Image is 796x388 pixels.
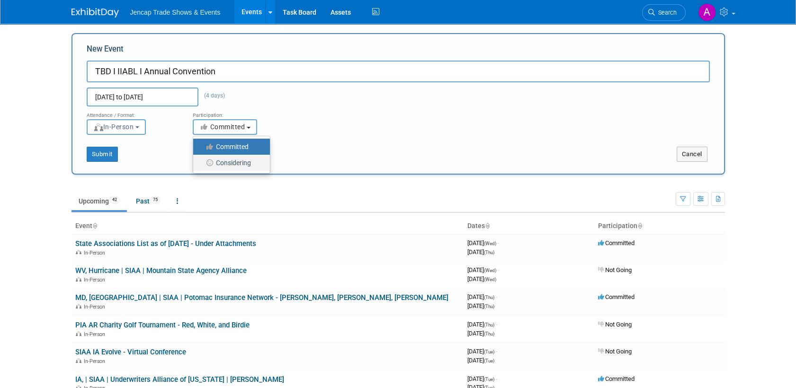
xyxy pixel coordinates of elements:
a: Past75 [129,192,168,210]
span: (Thu) [484,322,494,327]
span: [DATE] [467,293,497,300]
th: Event [72,218,464,234]
img: In-Person Event [76,304,81,309]
div: Attendance / Format: [87,106,179,119]
span: In-Person [84,358,108,364]
span: Committed [598,239,635,247]
label: Committed [198,141,260,153]
img: In-Person Event [76,358,81,363]
span: [DATE] [467,330,494,337]
label: New Event [87,44,124,58]
span: [DATE] [467,357,494,364]
img: In-Person Event [76,331,81,336]
span: [DATE] [467,321,497,328]
button: Cancel [677,147,707,162]
span: - [496,348,497,355]
span: - [498,239,499,247]
button: In-Person [87,119,146,135]
input: Name of Trade Show / Conference [87,61,710,82]
a: Search [642,4,686,21]
a: Sort by Start Date [485,222,490,229]
span: (Thu) [484,250,494,255]
button: Committed [193,119,257,135]
button: Submit [87,147,118,162]
span: - [496,375,497,382]
span: (Thu) [484,295,494,300]
span: - [496,293,497,300]
th: Participation [594,218,725,234]
img: In-Person Event [76,250,81,255]
span: [DATE] [467,239,499,247]
span: Search [655,9,677,16]
span: In-Person [84,304,108,310]
th: Dates [464,218,594,234]
span: Jencap Trade Shows & Events [130,9,221,16]
span: In-Person [84,331,108,337]
span: (Thu) [484,331,494,336]
span: [DATE] [467,375,497,382]
a: Sort by Event Name [92,222,97,229]
span: (Tue) [484,377,494,382]
input: Start Date - End Date [87,88,198,106]
img: ExhibitDay [72,8,119,18]
span: (Wed) [484,268,496,273]
a: SIAA IA Evolve - Virtual Conference [75,348,186,356]
img: In-Person Event [76,277,81,282]
span: 42 [109,196,120,203]
span: 75 [150,196,161,203]
a: Sort by Participation Type [637,222,642,229]
a: MD, [GEOGRAPHIC_DATA] | SIAA | Potomac Insurance Network - [PERSON_NAME], [PERSON_NAME], [PERSON_... [75,293,448,302]
span: In-Person [84,277,108,283]
img: Allison Sharpe [698,3,716,21]
span: Not Going [598,266,632,273]
span: - [496,321,497,328]
span: (Tue) [484,358,494,363]
span: [DATE] [467,266,499,273]
label: Considering [198,157,260,169]
span: Not Going [598,348,632,355]
span: Committed [598,375,635,382]
span: (Tue) [484,349,494,354]
span: Committed [598,293,635,300]
span: (Wed) [484,277,496,282]
div: Participation: [193,106,285,119]
a: Upcoming42 [72,192,127,210]
a: PIA AR Charity Golf Tournament - Red, White, and Birdie [75,321,250,329]
a: WV, Hurricane | SIAA | Mountain State Agency Alliance [75,266,247,275]
span: (4 days) [198,92,225,99]
span: In-Person [93,123,134,131]
span: Not Going [598,321,632,328]
span: [DATE] [467,275,496,282]
span: In-Person [84,250,108,256]
span: Committed [199,123,245,131]
span: - [498,266,499,273]
span: [DATE] [467,302,494,309]
span: (Thu) [484,304,494,309]
a: IA, | SIAA | Underwriters Alliance of [US_STATE] | [PERSON_NAME] [75,375,284,384]
span: [DATE] [467,248,494,256]
span: (Wed) [484,241,496,246]
a: State Associations List as of [DATE] - Under Attachments [75,239,256,248]
span: [DATE] [467,348,497,355]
